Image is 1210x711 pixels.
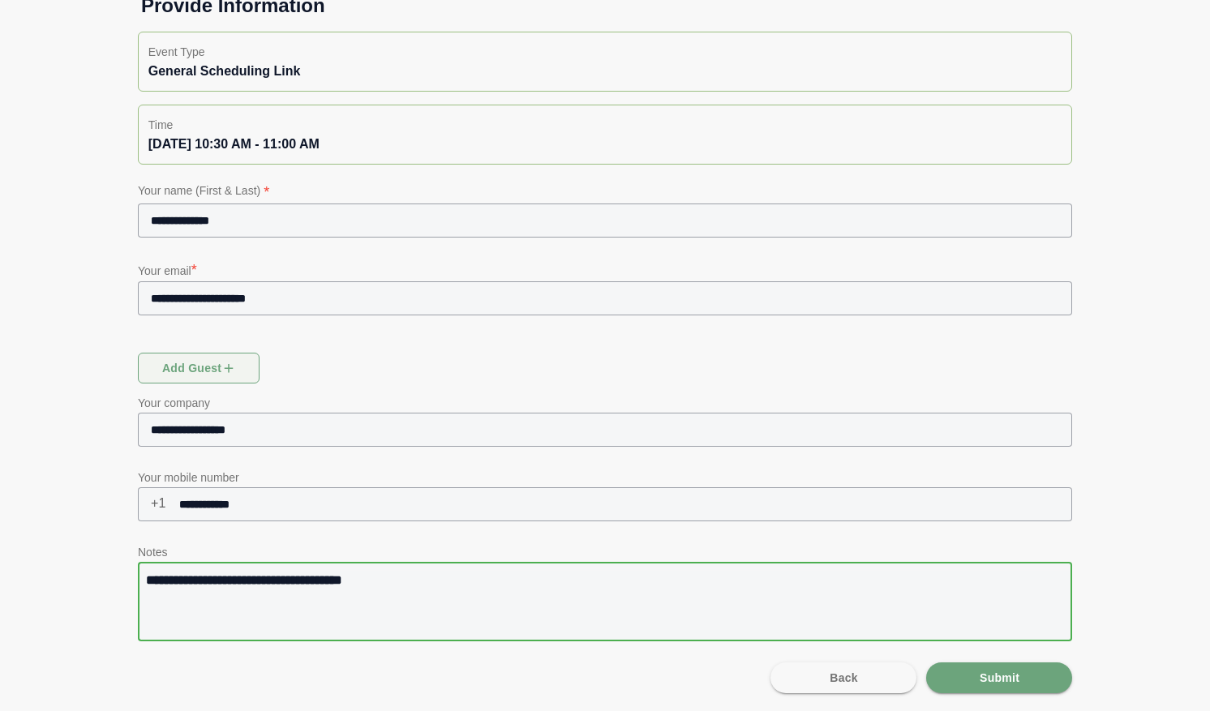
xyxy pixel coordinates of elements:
span: Back [829,662,858,693]
span: Add guest [161,353,237,383]
p: Time [148,115,1062,135]
p: Event Type [148,42,1062,62]
p: Your company [138,393,1072,413]
span: Submit [979,662,1019,693]
p: Notes [138,542,1072,562]
button: Submit [926,662,1072,693]
button: Back [770,662,916,693]
div: General Scheduling Link [148,62,1062,81]
p: Your name (First & Last) [138,181,1072,203]
p: Your mobile number [138,468,1072,487]
div: [DATE] 10:30 AM - 11:00 AM [148,135,1062,154]
span: +1 [138,487,166,520]
button: Add guest [138,353,260,383]
p: Your email [138,259,1072,281]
